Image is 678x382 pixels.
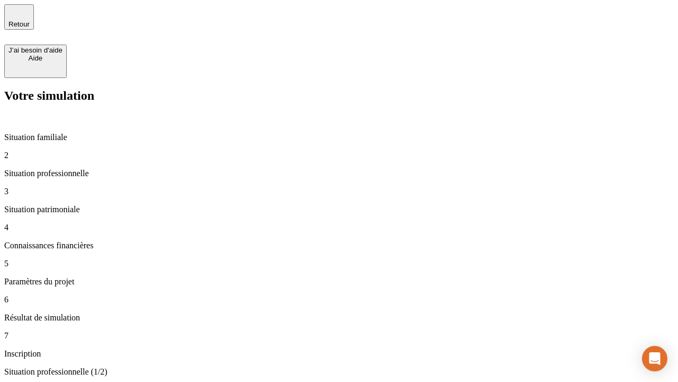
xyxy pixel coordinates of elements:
p: Résultat de simulation [4,313,674,323]
div: Aide [8,54,63,62]
p: 6 [4,295,674,305]
button: Retour [4,4,34,30]
p: 4 [4,223,674,232]
p: Situation patrimoniale [4,205,674,214]
div: Open Intercom Messenger [642,346,667,371]
p: 2 [4,151,674,160]
span: Retour [8,20,30,28]
p: 3 [4,187,674,196]
p: 7 [4,331,674,341]
p: 5 [4,259,674,268]
h2: Votre simulation [4,89,674,103]
button: J’ai besoin d'aideAide [4,45,67,78]
p: Paramètres du projet [4,277,674,286]
p: Situation familiale [4,133,674,142]
p: Connaissances financières [4,241,674,250]
p: Situation professionnelle (1/2) [4,367,674,377]
p: Situation professionnelle [4,169,674,178]
div: J’ai besoin d'aide [8,46,63,54]
p: Inscription [4,349,674,359]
